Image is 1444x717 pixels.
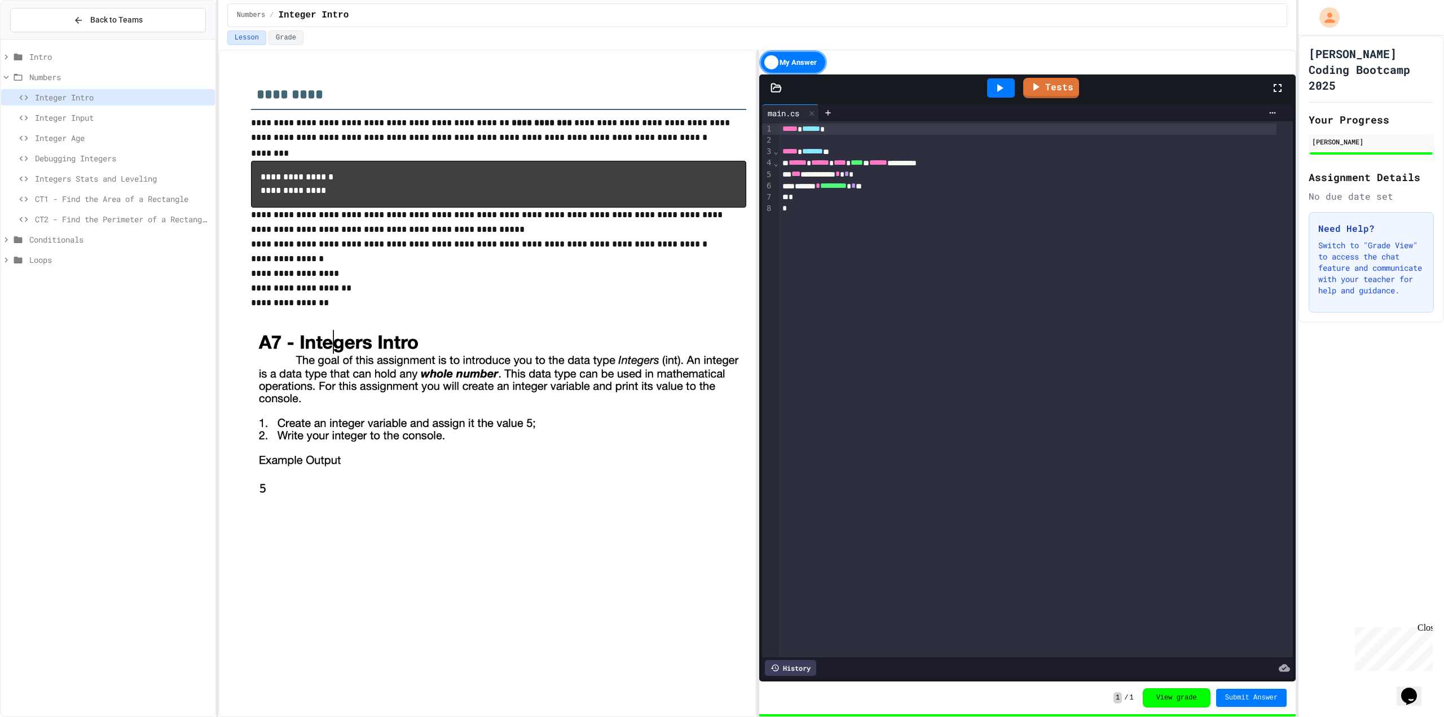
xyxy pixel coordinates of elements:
button: View grade [1143,688,1210,707]
div: History [765,660,816,676]
span: 1 [1113,692,1122,703]
span: Debugging Integers [35,152,210,164]
span: Conditionals [29,234,210,245]
div: 8 [762,203,773,214]
h1: [PERSON_NAME] Coding Bootcamp 2025 [1309,46,1434,93]
span: Fold line [773,159,779,168]
iframe: chat widget [1397,672,1433,706]
span: Integers Stats and Leveling [35,173,210,184]
div: My Account [1307,5,1342,30]
p: Switch to "Grade View" to access the chat feature and communicate with your teacher for help and ... [1318,240,1424,296]
div: 1 [762,124,773,135]
button: Back to Teams [10,8,206,32]
span: Intro [29,51,210,63]
div: 5 [762,169,773,181]
span: Loops [29,254,210,266]
span: / [270,11,274,20]
a: Tests [1023,78,1079,98]
h2: Assignment Details [1309,169,1434,185]
iframe: chat widget [1350,623,1433,671]
button: Grade [268,30,303,45]
span: Integer Intro [35,91,210,103]
h2: Your Progress [1309,112,1434,127]
span: 1 [1129,693,1133,702]
span: / [1124,693,1128,702]
div: [PERSON_NAME] [1312,137,1430,147]
div: No due date set [1309,190,1434,203]
span: CT1 - Find the Area of a Rectangle [35,193,210,205]
span: Numbers [237,11,265,20]
span: Numbers [29,71,210,83]
h3: Need Help? [1318,222,1424,235]
button: Lesson [227,30,266,45]
div: 2 [762,135,773,146]
div: 6 [762,181,773,192]
div: 4 [762,157,773,169]
span: Integer Intro [278,8,349,22]
div: 3 [762,146,773,157]
span: CT2 - Find the Perimeter of a Rectangle [35,213,210,225]
div: Chat with us now!Close [5,5,78,72]
span: Submit Answer [1225,693,1278,702]
button: Submit Answer [1216,689,1287,707]
span: Back to Teams [90,14,143,26]
div: main.cs [762,104,819,121]
span: Fold line [773,147,779,156]
div: main.cs [762,107,805,119]
div: 7 [762,192,773,203]
span: Integer Input [35,112,210,124]
span: Integer Age [35,132,210,144]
